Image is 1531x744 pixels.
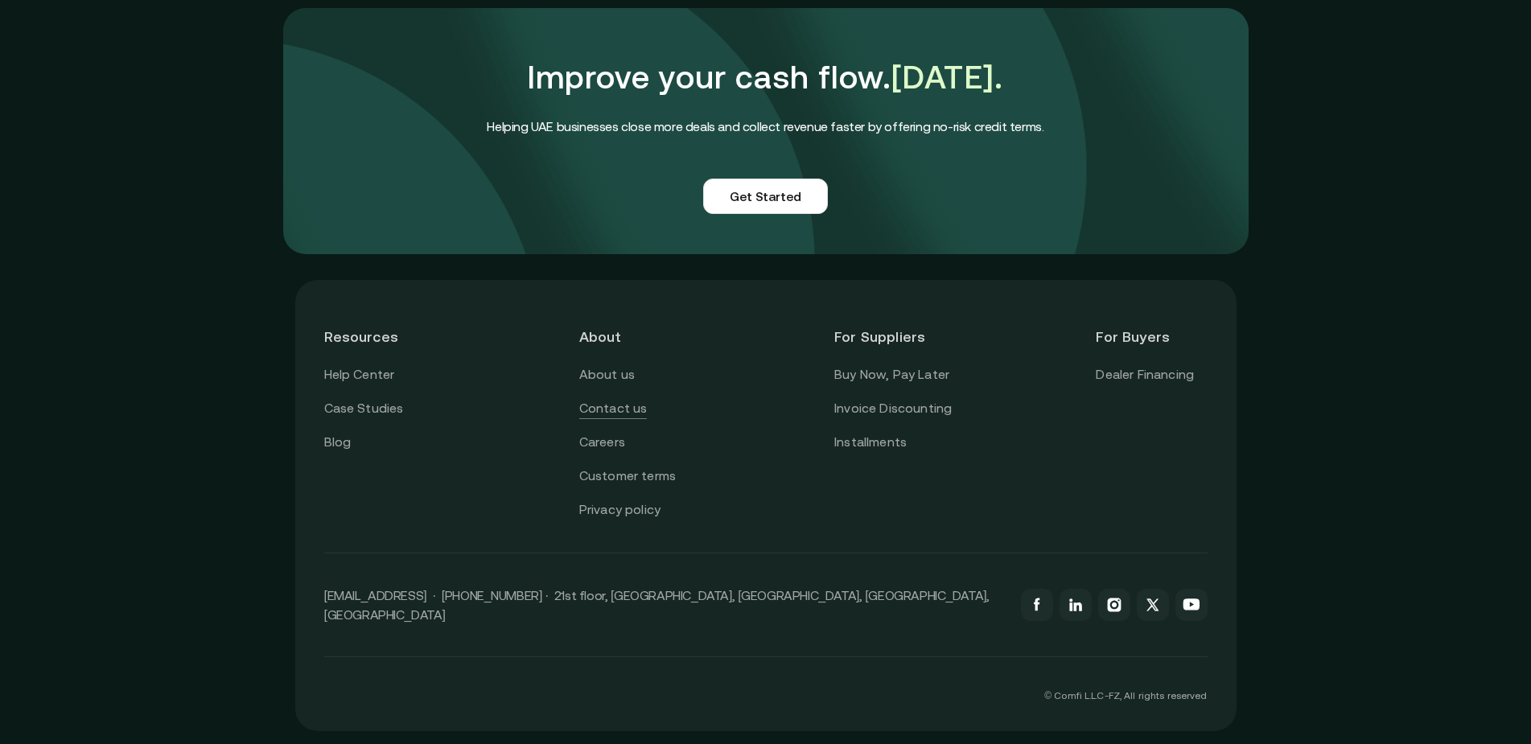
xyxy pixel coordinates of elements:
[703,179,828,215] a: Get Started
[1044,690,1207,701] p: © Comfi L.L.C-FZ, All rights reserved
[834,433,907,454] a: Installments
[834,399,952,420] a: Invoice Discounting
[579,399,648,420] a: Contact us
[324,433,352,454] a: Blog
[1096,365,1194,386] a: Dealer Financing
[487,49,1043,107] h1: Improve your cash flow.
[1096,310,1207,365] header: For Buyers
[324,399,404,420] a: Case Studies
[579,500,661,521] a: Privacy policy
[324,690,378,703] img: comfi logo
[834,310,952,365] header: For Suppliers
[579,365,635,386] a: About us
[579,310,690,365] header: About
[579,433,625,454] a: Careers
[487,117,1043,138] h4: Helping UAE businesses close more deals and collect revenue faster by offering no-risk credit terms.
[283,9,1249,255] img: comfi
[579,467,676,487] a: Customer terms
[324,586,1005,625] p: [EMAIL_ADDRESS] · [PHONE_NUMBER] · 21st floor, [GEOGRAPHIC_DATA], [GEOGRAPHIC_DATA], [GEOGRAPHIC_...
[324,310,435,365] header: Resources
[324,365,395,386] a: Help Center
[834,365,949,386] a: Buy Now, Pay Later
[891,60,1003,96] span: [DATE].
